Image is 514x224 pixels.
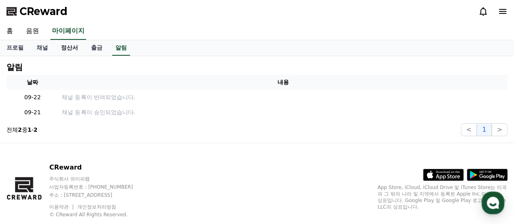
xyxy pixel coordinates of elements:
[28,126,32,133] strong: 1
[50,23,86,40] a: 마이페이지
[7,5,67,18] a: CReward
[34,126,38,133] strong: 2
[77,204,116,210] a: 개인정보처리방침
[18,126,22,133] strong: 2
[2,157,54,177] a: 홈
[49,176,148,182] p: 주식회사 와이피랩
[7,63,23,72] h4: 알림
[112,40,130,56] a: 알림
[59,75,507,90] th: 내용
[105,157,156,177] a: 설정
[26,169,30,175] span: 홈
[54,40,85,56] a: 정산서
[7,126,37,134] p: 전체 중 -
[7,75,59,90] th: 날짜
[49,184,148,190] p: 사업자등록번호 : [PHONE_NUMBER]
[126,169,135,175] span: 설정
[62,108,504,117] p: 채널 등록이 승인되었습니다.
[49,211,148,218] p: © CReward All Rights Reserved.
[49,204,75,210] a: 이용약관
[20,5,67,18] span: CReward
[74,169,84,176] span: 대화
[10,108,55,117] p: 09-21
[30,40,54,56] a: 채널
[377,184,507,210] p: App Store, iCloud, iCloud Drive 및 iTunes Store는 미국과 그 밖의 나라 및 지역에서 등록된 Apple Inc.의 서비스 상표입니다. Goo...
[492,123,507,136] button: >
[20,23,46,40] a: 음원
[49,192,148,198] p: 주소 : [STREET_ADDRESS]
[85,40,109,56] a: 출금
[10,93,55,102] p: 09-22
[477,123,491,136] button: 1
[461,123,477,136] button: <
[62,93,504,102] p: 채널 등록이 반려되었습니다.
[49,163,148,172] p: CReward
[54,157,105,177] a: 대화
